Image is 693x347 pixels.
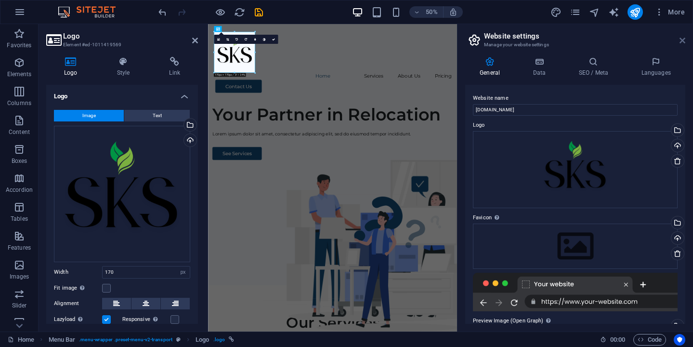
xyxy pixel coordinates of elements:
[473,120,678,131] label: Logo
[10,273,29,280] p: Images
[629,7,641,18] i: Publish
[214,35,223,44] a: Select files from the file manager, stock photos, or upload file(s)
[473,212,678,224] label: Favicon
[600,334,626,346] h6: Session time
[250,35,260,44] a: Blur
[241,35,250,44] a: Rotate right 90°
[473,315,678,327] label: Preview Image (Open Graph)
[7,99,31,107] p: Columns
[122,314,170,325] label: Responsive
[176,337,181,342] i: This element is a customizable preset
[11,215,28,223] p: Tables
[49,334,235,346] nav: breadcrumb
[674,334,685,346] button: Usercentrics
[54,269,102,275] label: Width
[627,57,685,77] h4: Languages
[46,85,198,102] h4: Logo
[54,298,102,309] label: Alignment
[151,57,198,77] h4: Link
[54,282,102,294] label: Fit image
[54,126,190,262] div: SKS-LOGO-Pj-YpkLSaDGl3eF2ZUFwQA.png
[12,302,27,309] p: Slider
[8,244,31,252] p: Features
[589,6,601,18] button: navigator
[608,7,619,18] i: AI Writer
[46,57,99,77] h4: Logo
[253,6,264,18] button: save
[196,334,209,346] span: Click to select. Double-click to edit
[9,128,30,136] p: Content
[570,7,581,18] i: Pages (Ctrl+Alt+S)
[63,40,179,49] h3: Element #ed-1011419569
[234,7,245,18] i: Reload page
[7,70,32,78] p: Elements
[484,40,666,49] h3: Manage your website settings
[465,57,518,77] h4: General
[424,6,439,18] h6: 50%
[234,6,245,18] button: reload
[473,93,678,104] label: Website name
[628,4,643,20] button: publish
[484,32,685,40] h2: Website settings
[654,7,685,17] span: More
[55,6,128,18] img: Editor Logo
[610,334,625,346] span: 00 00
[473,104,678,116] input: Name...
[79,334,172,346] span: . menu-wrapper .preset-menu-v2-transport
[550,7,562,18] i: Design (Ctrl+Alt+Y)
[269,35,278,44] a: Confirm ( ⌘ ⏎ )
[550,6,562,18] button: design
[63,32,198,40] h2: Logo
[409,6,444,18] button: 50%
[589,7,600,18] i: Navigator
[473,131,678,208] div: SKS-LOGO-Pj-YpkLSaDGl3eF2ZUFwQA.png
[638,334,662,346] span: Code
[617,336,618,343] span: :
[157,6,168,18] button: undo
[214,6,226,18] button: Click here to leave preview mode and continue editing
[54,314,102,325] label: Lazyload
[99,57,152,77] h4: Style
[232,35,241,44] a: Rotate left 90°
[82,110,96,121] span: Image
[223,35,232,44] a: Crop mode
[473,224,678,269] div: Select files from the file manager, stock photos, or upload file(s)
[7,41,31,49] p: Favorites
[157,7,168,18] i: Undo: Change colors (Ctrl+Z)
[260,35,269,44] a: Greyscale
[518,57,564,77] h4: Data
[124,110,190,121] button: Text
[8,334,34,346] a: Click to cancel selection. Double-click to open Pages
[651,4,689,20] button: More
[449,8,458,16] i: On resize automatically adjust zoom level to fit chosen device.
[49,334,76,346] span: Click to select. Double-click to edit
[633,334,666,346] button: Code
[153,110,162,121] span: Text
[6,186,33,194] p: Accordion
[608,6,620,18] button: text_generator
[54,110,124,121] button: Image
[229,337,234,342] i: This element is linked
[570,6,581,18] button: pages
[564,57,627,77] h4: SEO / Meta
[12,157,27,165] p: Boxes
[213,334,225,346] span: . logo
[253,7,264,18] i: Save (Ctrl+S)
